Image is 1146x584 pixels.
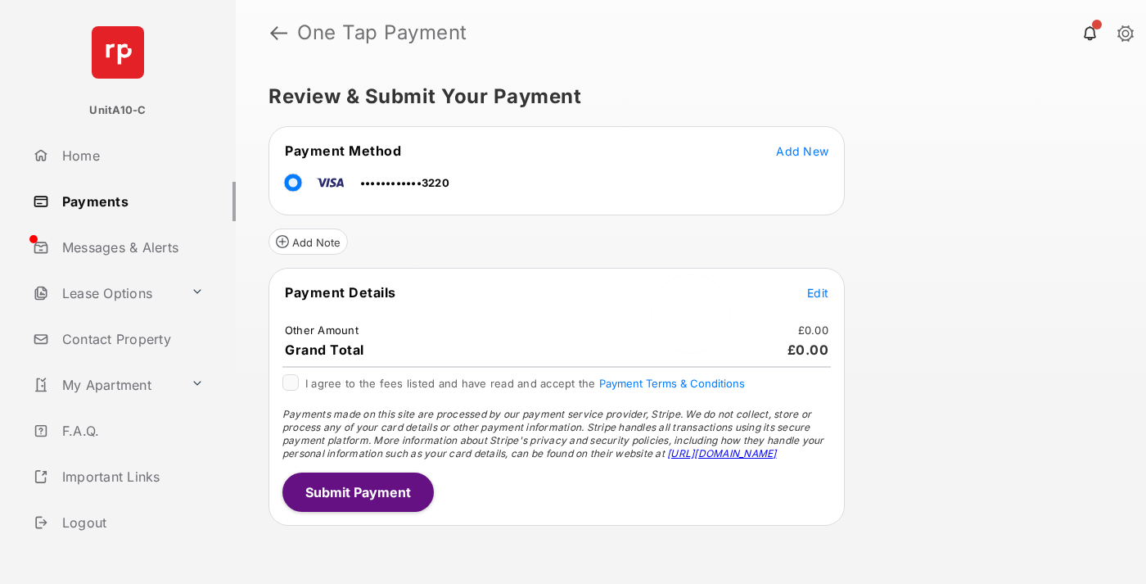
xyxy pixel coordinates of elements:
[92,26,144,79] img: svg+xml;base64,PHN2ZyB4bWxucz0iaHR0cDovL3d3dy53My5vcmcvMjAwMC9zdmciIHdpZHRoPSI2NCIgaGVpZ2h0PSI2NC...
[297,23,467,43] strong: One Tap Payment
[26,503,236,542] a: Logout
[26,274,184,313] a: Lease Options
[26,365,184,405] a: My Apartment
[26,319,236,359] a: Contact Property
[26,457,210,496] a: Important Links
[26,182,236,221] a: Payments
[89,102,146,119] p: UnitA10-C
[26,136,236,175] a: Home
[26,228,236,267] a: Messages & Alerts
[26,411,236,450] a: F.A.Q.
